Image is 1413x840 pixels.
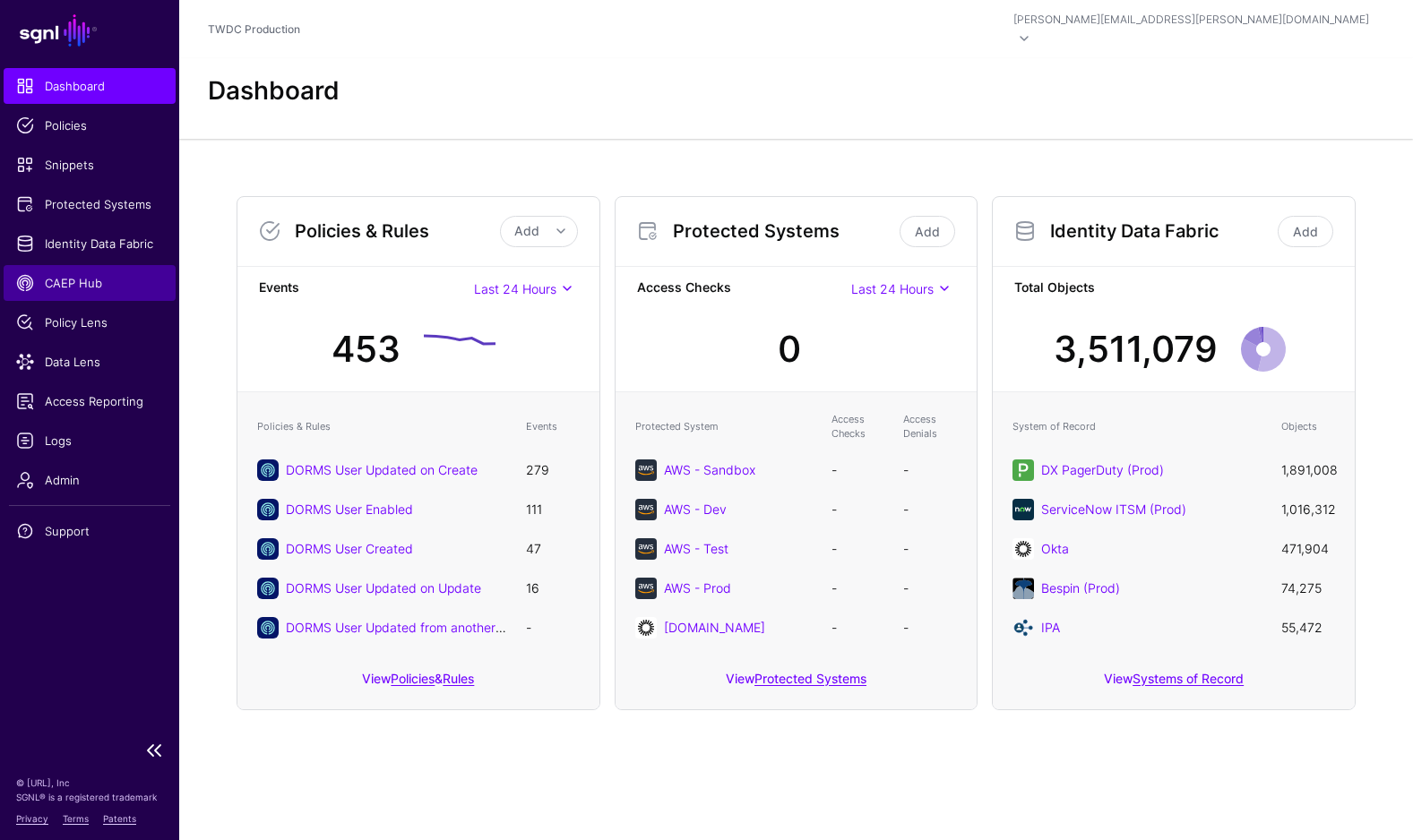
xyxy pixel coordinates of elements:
[1012,499,1034,520] img: svg+xml;base64,PHN2ZyB3aWR0aD0iNjQiIGhlaWdodD0iNjQiIHZpZXdCb3g9IjAgMCA2NCA2NCIgZmlsbD0ibm9uZSIgeG...
[673,220,897,242] h3: Protected Systems
[16,392,163,410] span: Access Reporting
[16,77,163,95] span: Dashboard
[286,462,478,477] a: DORMS User Updated on Create
[1272,450,1344,490] td: 1,891,008
[208,76,340,107] h2: Dashboard
[16,790,163,804] p: SGNL® is a registered trademark
[4,68,176,104] a: Dashboard
[16,813,48,824] a: Privacy
[286,541,413,556] a: DORMS User Created
[894,569,966,608] td: -
[894,608,966,647] td: -
[63,813,89,824] a: Terms
[517,403,589,450] th: Events
[517,608,589,647] td: -
[823,608,894,647] td: -
[4,226,176,261] a: Identity Data Fabric
[16,353,163,371] span: Data Lens
[1012,578,1034,599] img: svg+xml;base64,PHN2ZyB2ZXJzaW9uPSIxLjEiIGlkPSJMYXllcl8xIiB4bWxucz0iaHR0cDovL3d3dy53My5vcmcvMjAwMC...
[16,156,163,174] span: Snippets
[1133,671,1244,686] a: Systems of Record
[11,11,168,50] a: SGNL
[851,281,934,296] span: Last 24 Hours
[637,278,852,300] strong: Access Checks
[900,216,955,247] a: Add
[1272,569,1344,608] td: 74,275
[993,658,1355,709] div: View
[664,580,731,596] a: AWS - Prod
[16,522,163,540] span: Support
[1012,617,1034,639] img: svg+xml;base64,PD94bWwgdmVyc2lvbj0iMS4wIiBlbmNvZGluZz0iVVRGLTgiIHN0YW5kYWxvbmU9Im5vIj8+CjwhLS0gQ3...
[1012,459,1034,481] img: svg+xml;base64,PHN2ZyB3aWR0aD0iNjQiIGhlaWdodD0iNjQiIHZpZXdCb3g9IjAgMCA2NCA2NCIgZmlsbD0ibm9uZSIgeG...
[391,671,435,686] a: Policies
[259,278,474,300] strong: Events
[635,499,657,520] img: svg+xml;base64,PHN2ZyB3aWR0aD0iNjQiIGhlaWdodD0iNjQiIHZpZXdCb3g9IjAgMCA2NCA2NCIgZmlsbD0ibm9uZSIgeG...
[286,580,481,596] a: DORMS User Updated on Update
[1050,220,1274,242] h3: Identity Data Fabric
[517,569,589,608] td: 16
[823,450,894,490] td: -
[1014,278,1333,300] strong: Total Objects
[16,471,163,489] span: Admin
[16,432,163,450] span: Logs
[1041,462,1164,477] a: DX PagerDuty (Prod)
[1272,529,1344,569] td: 471,904
[1272,608,1344,647] td: 55,472
[1013,12,1369,28] div: [PERSON_NAME][EMAIL_ADDRESS][PERSON_NAME][DOMAIN_NAME]
[894,403,966,450] th: Access Denials
[517,490,589,529] td: 111
[4,147,176,183] a: Snippets
[1041,501,1186,517] a: ServiceNow ITSM (Prod)
[16,274,163,292] span: CAEP Hub
[823,569,894,608] td: -
[4,304,176,340] a: Policy Lens
[778,322,801,376] div: 0
[616,658,978,709] div: View
[1272,490,1344,529] td: 1,016,312
[894,450,966,490] td: -
[474,281,556,296] span: Last 24 Hours
[1012,538,1034,560] img: svg+xml;base64,PHN2ZyB3aWR0aD0iNjQiIGhlaWdodD0iNjQiIHZpZXdCb3g9IjAgMCA2NCA2NCIgZmlsbD0ibm9uZSIgeG...
[286,620,587,635] a: DORMS User Updated from another SoR on Update
[16,235,163,253] span: Identity Data Fabric
[4,383,176,419] a: Access Reporting
[103,813,136,824] a: Patents
[823,490,894,529] td: -
[4,265,176,301] a: CAEP Hub
[443,671,474,686] a: Rules
[4,344,176,380] a: Data Lens
[4,462,176,498] a: Admin
[1041,620,1060,635] a: IPA
[332,322,401,376] div: 453
[626,403,823,450] th: Protected System
[4,107,176,143] a: Policies
[635,459,657,481] img: svg+xml;base64,PHN2ZyB3aWR0aD0iNjQiIGhlaWdodD0iNjQiIHZpZXdCb3g9IjAgMCA2NCA2NCIgZmlsbD0ibm9uZSIgeG...
[295,220,500,242] h3: Policies & Rules
[635,617,657,639] img: svg+xml;base64,PHN2ZyB3aWR0aD0iNjQiIGhlaWdodD0iNjQiIHZpZXdCb3g9IjAgMCA2NCA2NCIgZmlsbD0ibm9uZSIgeG...
[517,450,589,490] td: 279
[1041,580,1120,596] a: Bespin (Prod)
[1041,541,1069,556] a: Okta
[4,423,176,459] a: Logs
[664,462,755,477] a: AWS - Sandbox
[237,658,599,709] div: View &
[16,313,163,331] span: Policy Lens
[894,490,966,529] td: -
[754,671,866,686] a: Protected Systems
[248,403,517,450] th: Policies & Rules
[16,195,163,213] span: Protected Systems
[1004,403,1272,450] th: System of Record
[208,22,300,36] a: TWDC Production
[635,578,657,599] img: svg+xml;base64,PHN2ZyB3aWR0aD0iNjQiIGhlaWdodD0iNjQiIHZpZXdCb3g9IjAgMCA2NCA2NCIgZmlsbD0ibm9uZSIgeG...
[286,501,413,517] a: DORMS User Enabled
[664,620,765,635] a: [DOMAIN_NAME]
[823,403,894,450] th: Access Checks
[664,501,727,517] a: AWS - Dev
[1272,403,1344,450] th: Objects
[1278,216,1333,247] a: Add
[664,541,728,556] a: AWS - Test
[635,538,657,560] img: svg+xml;base64,PHN2ZyB3aWR0aD0iNjQiIGhlaWdodD0iNjQiIHZpZXdCb3g9IjAgMCA2NCA2NCIgZmlsbD0ibm9uZSIgeG...
[894,529,966,569] td: -
[514,223,539,238] span: Add
[517,529,589,569] td: 47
